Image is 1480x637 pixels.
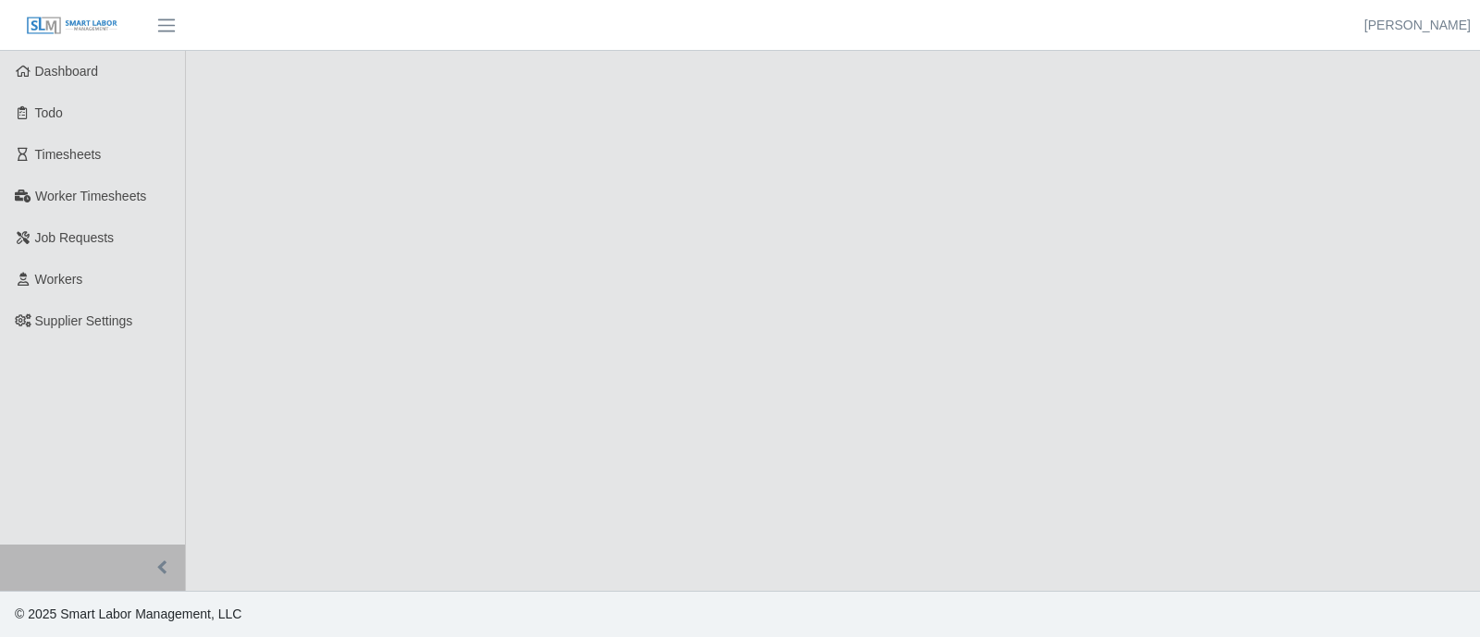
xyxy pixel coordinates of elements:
img: SLM Logo [26,16,118,36]
a: [PERSON_NAME] [1364,16,1471,35]
span: Workers [35,272,83,287]
span: Supplier Settings [35,313,133,328]
span: Worker Timesheets [35,189,146,203]
span: Dashboard [35,64,99,79]
span: Job Requests [35,230,115,245]
span: Timesheets [35,147,102,162]
span: Todo [35,105,63,120]
span: © 2025 Smart Labor Management, LLC [15,606,241,621]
